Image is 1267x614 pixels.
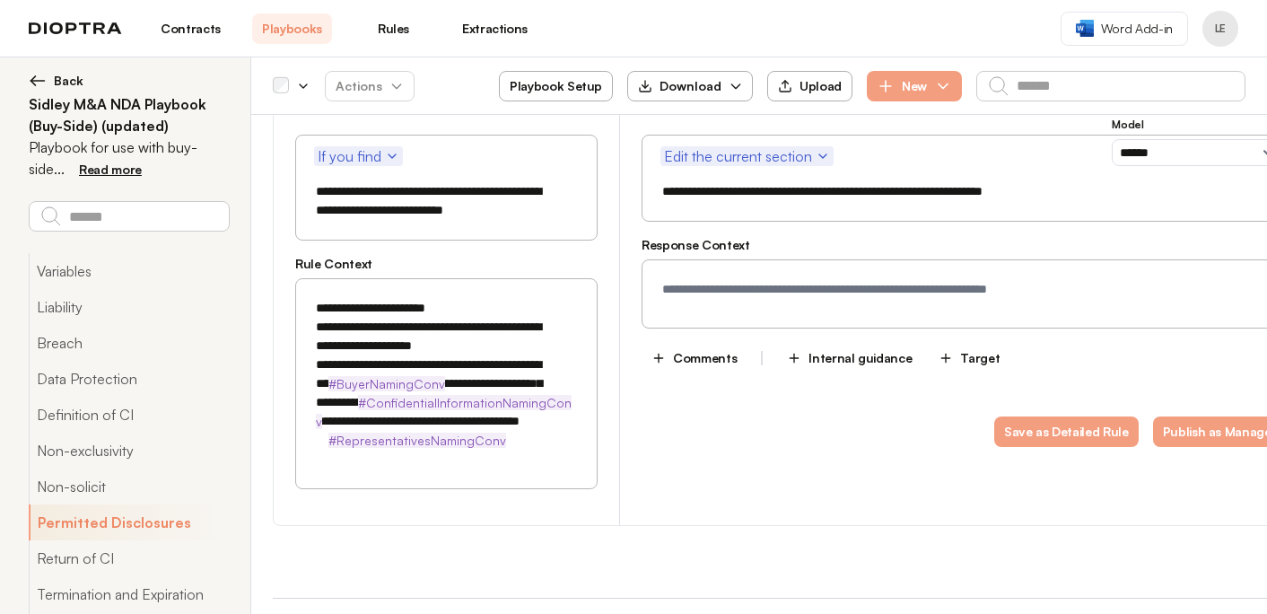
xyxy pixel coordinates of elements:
button: Download [627,71,753,101]
img: left arrow [29,72,47,90]
button: Upload [767,71,852,101]
button: Non-solicit [29,469,229,504]
button: Variables [29,253,229,289]
button: Return of CI [29,540,229,576]
a: Contracts [151,13,231,44]
span: Actions [321,70,418,102]
button: Data Protection [29,361,229,397]
span: Back [54,72,83,90]
button: If you find [314,146,403,166]
button: New [867,71,962,101]
button: Permitted Disclosures [29,504,229,540]
button: Internal guidance [777,343,922,373]
span: Edit the current section [664,145,830,167]
a: Word Add-in [1061,12,1188,46]
p: Playbook for use with buy-side [29,136,229,180]
a: Extractions [455,13,535,44]
span: Read more [79,162,142,177]
button: Profile menu [1202,11,1238,47]
button: Playbook Setup [499,71,613,101]
span: ... [54,160,65,178]
a: Rules [354,13,433,44]
button: Definition of CI [29,397,229,433]
button: Non-exclusivity [29,433,229,469]
button: Back [29,72,229,90]
div: Upload [778,78,842,94]
button: Breach [29,325,229,361]
a: Playbooks [252,13,332,44]
h3: Rule Context [295,255,598,273]
img: logo [29,22,122,35]
strong: #RepresentativesNamingConv [328,433,506,448]
div: Select all [273,78,289,94]
button: Save as Detailed Rule [994,417,1139,447]
button: Actions [325,71,415,101]
button: Termination and Expiration [29,576,229,612]
h2: Sidley M&A NDA Playbook (Buy-Side) (updated) [29,93,229,136]
button: Liability [29,289,229,325]
button: Comments [642,343,747,373]
button: Edit the current section [660,146,834,166]
div: Download [638,77,721,95]
strong: #ConfidentialInformationNamingConv [316,395,572,429]
button: Target [929,343,1009,373]
img: word [1076,20,1094,37]
span: If you find [318,145,399,167]
span: Word Add-in [1101,20,1173,38]
strong: #BuyerNamingConv [328,376,445,391]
